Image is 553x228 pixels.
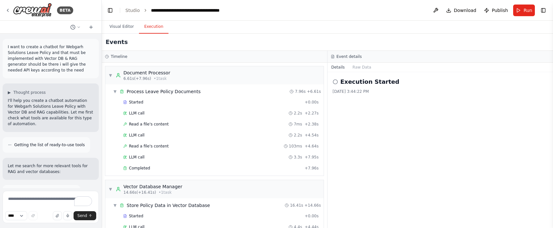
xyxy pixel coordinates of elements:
[127,88,201,95] span: Process Leave Policy Documents
[129,133,144,138] span: LLM call
[8,98,94,127] p: I'll help you create a chatbot automation for Webgarh Solutions Leave Policy with Vector DB and R...
[539,6,548,15] button: Show right sidebar
[349,63,375,72] button: Raw Data
[53,211,62,220] button: Upload files
[104,20,139,34] button: Visual Editor
[63,211,72,220] button: Click to speak your automation idea
[77,213,87,218] span: Send
[123,183,182,190] div: Vector Database Manager
[129,213,143,219] span: Started
[444,5,479,16] button: Download
[86,23,96,31] button: Start a new chat
[305,144,318,149] span: + 4.64s
[305,166,318,171] span: + 7.96s
[111,54,127,59] h3: Timeline
[289,144,302,149] span: 103ms
[8,163,94,175] p: Let me search for more relevant tools for RAG and vector databases:
[13,3,52,17] img: Logo
[129,144,169,149] span: Read a file's content
[125,7,220,14] nav: breadcrumb
[123,76,151,81] span: 6.61s (+7.96s)
[524,7,532,14] span: Run
[109,73,112,78] span: ▼
[481,5,511,16] button: Publish
[113,203,117,208] span: ▼
[305,155,318,160] span: + 7.95s
[294,133,302,138] span: 2.2s
[305,203,321,208] span: + 14.66s
[492,7,508,14] span: Publish
[305,133,318,138] span: + 4.54s
[305,122,318,127] span: + 2.38s
[129,100,143,105] span: Started
[109,187,112,192] span: ▼
[127,202,210,209] span: Store Policy Data in Vector Database
[305,111,318,116] span: + 2.27s
[340,77,399,86] h2: Execution Started
[8,90,46,95] button: ▶Thought process
[129,166,150,171] span: Completed
[294,155,302,160] span: 3.3s
[454,7,477,14] span: Download
[139,20,168,34] button: Execution
[294,111,302,116] span: 2.2s
[129,122,169,127] span: Read a file's content
[8,44,94,73] p: I want to create a chatbot for Webgarh Solutions Leave Policy and that must be implemented with V...
[125,8,140,13] a: Studio
[328,63,349,72] button: Details
[74,211,96,220] button: Send
[513,5,535,16] button: Run
[106,6,115,15] button: Hide left sidebar
[159,190,172,195] span: • 1 task
[305,213,318,219] span: + 0.00s
[154,76,167,81] span: • 1 task
[337,54,362,59] h3: Event details
[106,38,128,47] h2: Events
[294,122,302,127] span: 7ms
[295,89,305,94] span: 7.96s
[129,111,144,116] span: LLM call
[113,89,117,94] span: ▼
[290,203,303,208] span: 16.41s
[129,155,144,160] span: LLM call
[333,89,548,94] div: [DATE] 3:44:22 PM
[29,211,38,220] button: Improve this prompt
[3,191,99,223] textarea: To enrich screen reader interactions, please activate Accessibility in Grammarly extension settings
[14,142,85,147] span: Getting the list of ready-to-use tools
[13,90,46,95] span: Thought process
[8,90,11,95] span: ▶
[307,89,321,94] span: + 6.61s
[305,100,318,105] span: + 0.00s
[123,190,156,195] span: 14.66s (+16.41s)
[123,70,170,76] div: Document Processor
[57,6,73,14] div: BETA
[68,23,83,31] button: Switch to previous chat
